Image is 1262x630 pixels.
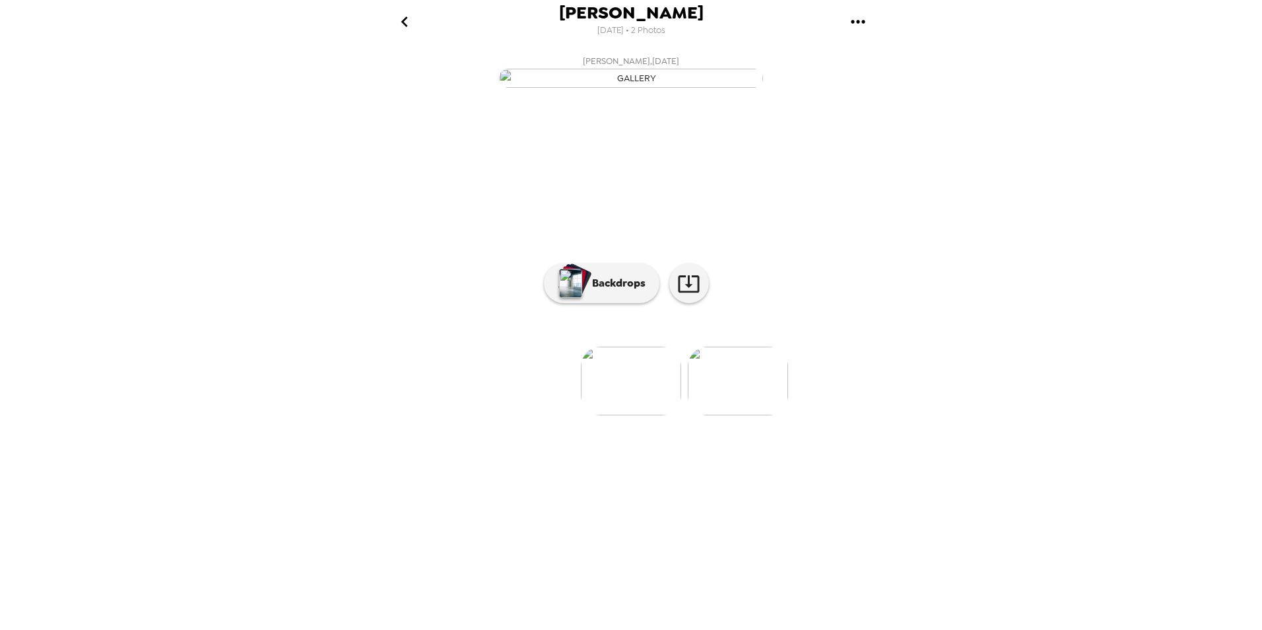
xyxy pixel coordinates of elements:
[581,347,681,415] img: gallery
[583,53,679,69] span: [PERSON_NAME] , [DATE]
[544,263,659,303] button: Backdrops
[688,347,788,415] img: gallery
[559,4,704,22] span: [PERSON_NAME]
[367,50,895,92] button: [PERSON_NAME],[DATE]
[597,22,665,40] span: [DATE] • 2 Photos
[585,275,646,291] p: Backdrops
[499,69,763,88] img: gallery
